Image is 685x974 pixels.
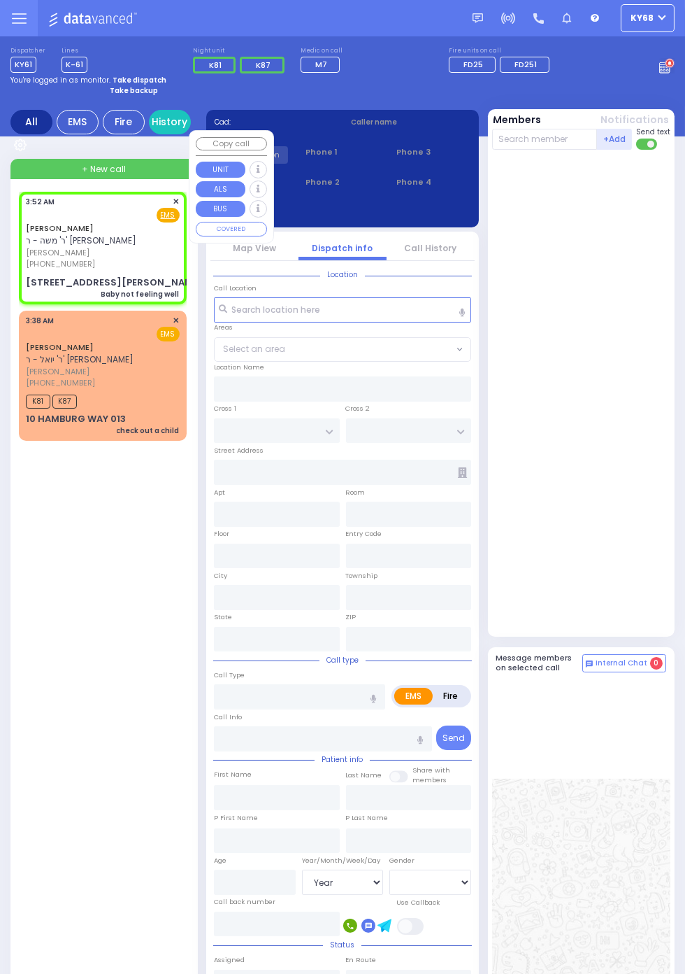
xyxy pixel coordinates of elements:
[346,571,378,581] label: Township
[305,146,379,158] span: Phone 1
[493,113,542,127] button: Members
[26,353,134,365] span: ר' יואל - ר' [PERSON_NAME]
[636,127,670,137] span: Send text
[346,612,356,622] label: ZIP
[463,59,483,70] span: FD25
[582,654,666,672] button: Internal Chat 0
[173,196,180,208] span: ✕
[62,47,87,55] label: Lines
[214,770,252,779] label: First Name
[196,181,245,197] button: ALS
[62,57,87,73] span: K-61
[600,113,669,127] button: Notifications
[597,129,632,150] button: +Add
[650,657,663,670] span: 0
[193,47,289,55] label: Night unit
[346,529,382,539] label: Entry Code
[26,316,54,326] span: 3:38 AM
[405,242,457,254] a: Call History
[473,13,483,24] img: message.svg
[256,59,271,71] span: K87
[26,276,203,290] div: [STREET_ADDRESS][PERSON_NAME]
[10,75,110,85] span: You're logged in as monitor.
[630,12,654,24] span: ky68
[323,940,361,950] span: Status
[196,222,267,237] button: COVERED
[432,688,469,705] label: Fire
[113,75,166,85] strong: Take dispatch
[389,856,414,866] label: Gender
[10,110,52,134] div: All
[396,176,470,188] span: Phone 4
[214,323,233,332] label: Areas
[110,85,158,96] strong: Take backup
[26,341,94,353] a: [PERSON_NAME]
[315,754,370,765] span: Patient info
[214,813,258,823] label: P First Name
[305,176,379,188] span: Phone 2
[346,813,389,823] label: P Last Name
[636,137,658,151] label: Turn off text
[26,223,94,234] a: [PERSON_NAME]
[196,201,245,217] button: BUS
[161,210,175,220] u: EMS
[10,57,36,73] span: KY61
[214,955,245,965] label: Assigned
[196,162,245,178] button: UNIT
[413,775,447,784] span: members
[173,315,180,327] span: ✕
[196,137,267,150] button: Copy call
[26,234,136,246] span: ר' משה - ר' [PERSON_NAME]
[215,117,334,127] label: Cad:
[26,412,126,426] div: 10 HAMBURG WAY 013
[346,770,382,780] label: Last Name
[82,163,126,176] span: + New call
[352,117,470,127] label: Caller name
[103,110,145,134] div: Fire
[26,258,95,269] span: [PHONE_NUMBER]
[214,670,245,680] label: Call Type
[157,327,180,341] span: EMS
[223,343,285,355] span: Select an area
[233,242,276,254] a: Map View
[413,765,451,775] small: Share with
[315,59,327,70] span: M7
[492,129,598,150] input: Search member
[621,4,675,32] button: ky68
[26,197,55,207] span: 3:52 AM
[586,661,593,668] img: comment-alt.png
[346,955,377,965] label: En Route
[26,395,50,409] span: K81
[301,47,344,55] label: Medic on call
[57,110,99,134] div: EMS
[319,655,366,665] span: Call type
[214,856,226,866] label: Age
[214,404,236,414] label: Cross 1
[214,571,227,581] label: City
[312,242,373,254] a: Dispatch info
[214,712,242,722] label: Call Info
[10,47,45,55] label: Dispatcher
[396,146,470,158] span: Phone 3
[214,297,471,323] input: Search location here
[214,488,225,497] label: Apt
[214,446,264,456] label: Street Address
[26,377,95,388] span: [PHONE_NUMBER]
[214,283,257,293] label: Call Location
[48,10,141,27] img: Logo
[596,658,647,668] span: Internal Chat
[26,247,175,259] span: [PERSON_NAME]
[346,404,370,414] label: Cross 2
[101,289,180,299] div: Baby not feeling well
[215,132,334,142] label: Caller:
[496,654,583,672] h5: Message members on selected call
[320,269,365,280] span: Location
[346,488,366,497] label: Room
[514,59,537,70] span: FD251
[214,897,275,907] label: Call back number
[26,366,175,378] span: [PERSON_NAME]
[459,467,468,478] span: Other building occupants
[394,688,433,705] label: EMS
[397,898,440,908] label: Use Callback
[214,612,232,622] label: State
